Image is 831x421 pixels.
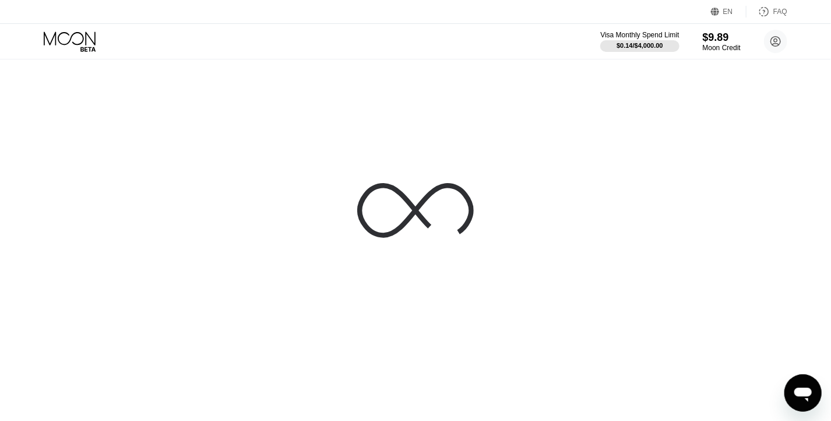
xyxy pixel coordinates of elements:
[723,8,733,16] div: EN
[703,44,741,52] div: Moon Credit
[617,42,663,49] div: $0.14 / $4,000.00
[784,374,822,412] iframe: Przycisk umożliwiający otwarcie okna komunikatora
[600,31,679,52] div: Visa Monthly Spend Limit$0.14/$4,000.00
[703,31,741,52] div: $9.89Moon Credit
[773,8,787,16] div: FAQ
[600,31,679,39] div: Visa Monthly Spend Limit
[711,6,747,17] div: EN
[703,31,741,44] div: $9.89
[747,6,787,17] div: FAQ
